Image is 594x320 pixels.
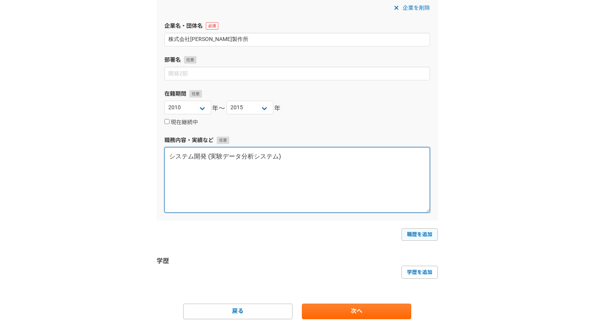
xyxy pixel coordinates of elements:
[212,104,226,113] span: 年〜
[164,67,430,80] input: 開発2部
[302,304,411,319] a: 次へ
[164,119,169,124] input: 現在継続中
[401,228,438,241] a: 職歴を追加
[403,3,430,12] span: 企業を削除
[164,136,430,144] label: 職務内容・実績など
[164,22,430,30] label: 企業名・団体名
[164,56,430,64] label: 部署名
[164,90,430,98] label: 在籍期間
[274,104,281,113] span: 年
[164,33,430,46] input: エニィクルー株式会社
[401,266,438,278] a: 学歴を追加
[183,304,293,319] a: 戻る
[157,256,438,266] h3: 学歴
[164,119,198,126] label: 現在継続中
